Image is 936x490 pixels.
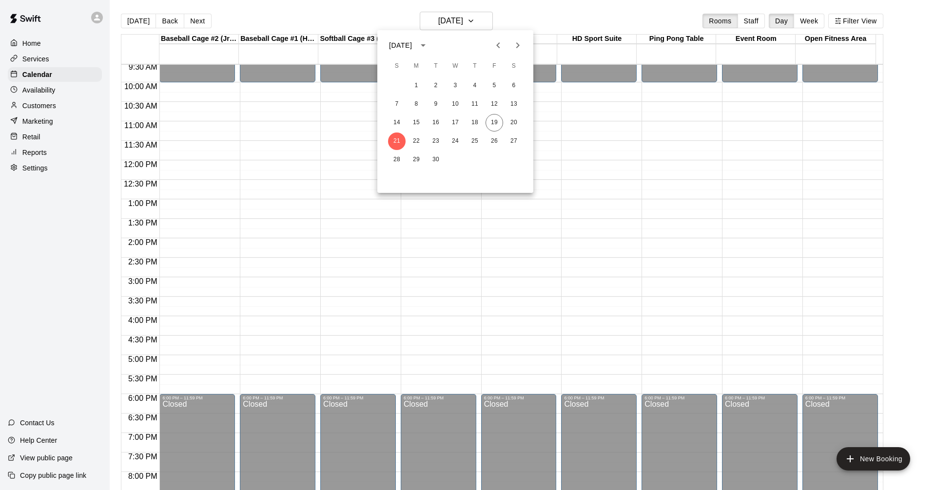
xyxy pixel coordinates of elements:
button: 19 [486,114,503,132]
button: 4 [466,77,484,94]
button: 15 [408,114,425,132]
button: 25 [466,132,484,150]
button: calendar view is open, switch to year view [415,37,431,54]
button: 2 [427,77,445,94]
button: 14 [388,114,406,132]
button: 12 [486,95,503,113]
button: Previous month [488,36,508,55]
span: Wednesday [447,57,464,76]
button: 10 [447,95,464,113]
button: 27 [505,132,523,150]
div: [DATE] [389,40,412,51]
button: 18 [466,114,484,132]
span: Sunday [388,57,406,76]
button: Next month [508,36,527,55]
button: 22 [408,132,425,150]
button: 8 [408,95,425,113]
span: Friday [486,57,503,76]
button: 11 [466,95,484,113]
button: 21 [388,132,406,150]
span: Thursday [466,57,484,76]
button: 1 [408,77,425,94]
button: 29 [408,151,425,169]
button: 3 [447,77,464,94]
button: 28 [388,151,406,169]
button: 23 [427,132,445,150]
button: 6 [505,77,523,94]
span: Tuesday [427,57,445,76]
span: Monday [408,57,425,76]
button: 7 [388,95,406,113]
button: 20 [505,114,523,132]
button: 9 [427,95,445,113]
button: 24 [447,132,464,150]
button: 30 [427,151,445,169]
button: 13 [505,95,523,113]
button: 16 [427,114,445,132]
button: 17 [447,114,464,132]
span: Saturday [505,57,523,76]
button: 26 [486,132,503,150]
button: 5 [486,77,503,94]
